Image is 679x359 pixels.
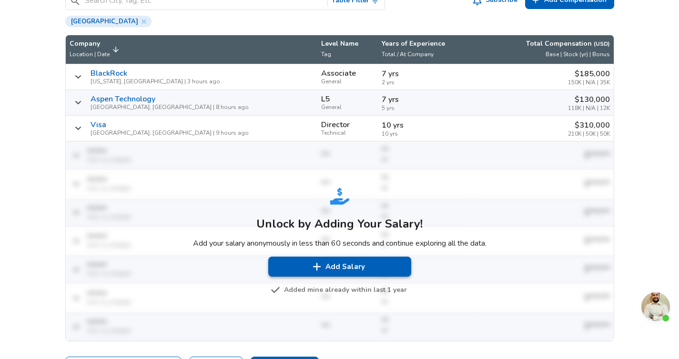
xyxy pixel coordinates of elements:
img: svg+xml;base64,PHN2ZyB4bWxucz0iaHR0cDovL3d3dy53My5vcmcvMjAwMC9zdmciIGZpbGw9IiM3NTc1NzUiIHZpZXdCb3... [271,285,280,295]
a: Visa [91,120,106,129]
h5: Unlock by Adding Your Salary! [193,216,486,231]
p: Associate [321,69,356,78]
div: [GEOGRAPHIC_DATA] [65,16,152,27]
span: [GEOGRAPHIC_DATA], [GEOGRAPHIC_DATA] | 8 hours ago [91,104,249,110]
span: [GEOGRAPHIC_DATA], [GEOGRAPHIC_DATA] | 9 hours ago [91,130,249,136]
span: 5 yrs [382,105,470,111]
p: 10 yrs [382,120,470,131]
span: Technical [321,130,374,136]
button: Add Salary [268,257,411,277]
span: CompanyLocation | Date [70,39,122,60]
span: 2 yrs [382,80,470,86]
button: Added mine already within last 1 year [273,284,407,296]
p: Company [70,39,110,49]
p: $185,000 [568,68,610,80]
table: Salary Submissions [65,35,614,341]
span: 210K | 50K | 50K [568,131,610,137]
p: L5 [321,95,330,103]
span: [GEOGRAPHIC_DATA] [67,18,142,25]
span: Location | Date [70,50,110,58]
span: General [321,104,374,110]
span: [US_STATE], [GEOGRAPHIC_DATA] | 3 hours ago [91,79,220,85]
p: Level Name [321,39,374,49]
span: Total Compensation (USD) Base | Stock (yr) | Bonus [477,39,610,60]
p: Director [321,120,350,129]
span: 150K | N/A | 35K [568,80,610,86]
span: Base | Stock (yr) | Bonus [546,50,610,58]
span: 118K | N/A | 12K [568,105,610,111]
p: 7 yrs [382,94,470,105]
p: Add your salary anonymously in less than 60 seconds and continue exploring all the data. [193,238,486,249]
p: $310,000 [568,120,610,131]
p: Total Compensation [526,39,610,49]
span: Tag [321,50,331,58]
p: Years of Experience [382,39,470,49]
span: General [321,79,374,85]
span: Total / At Company [382,50,434,58]
p: 7 yrs [382,68,470,80]
a: BlackRock [91,69,127,78]
button: (USD) [594,40,610,48]
img: svg+xml;base64,PHN2ZyB4bWxucz0iaHR0cDovL3d3dy53My5vcmcvMjAwMC9zdmciIGZpbGw9IiMyNjhERUMiIHZpZXdCb3... [330,187,349,206]
img: svg+xml;base64,PHN2ZyB4bWxucz0iaHR0cDovL3d3dy53My5vcmcvMjAwMC9zdmciIGZpbGw9IiNmZmZmZmYiIHZpZXdCb3... [312,262,322,271]
p: $130,000 [568,94,610,105]
a: Aspen Technology [91,95,155,103]
div: Open chat [641,292,670,321]
span: 10 yrs [382,131,470,137]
